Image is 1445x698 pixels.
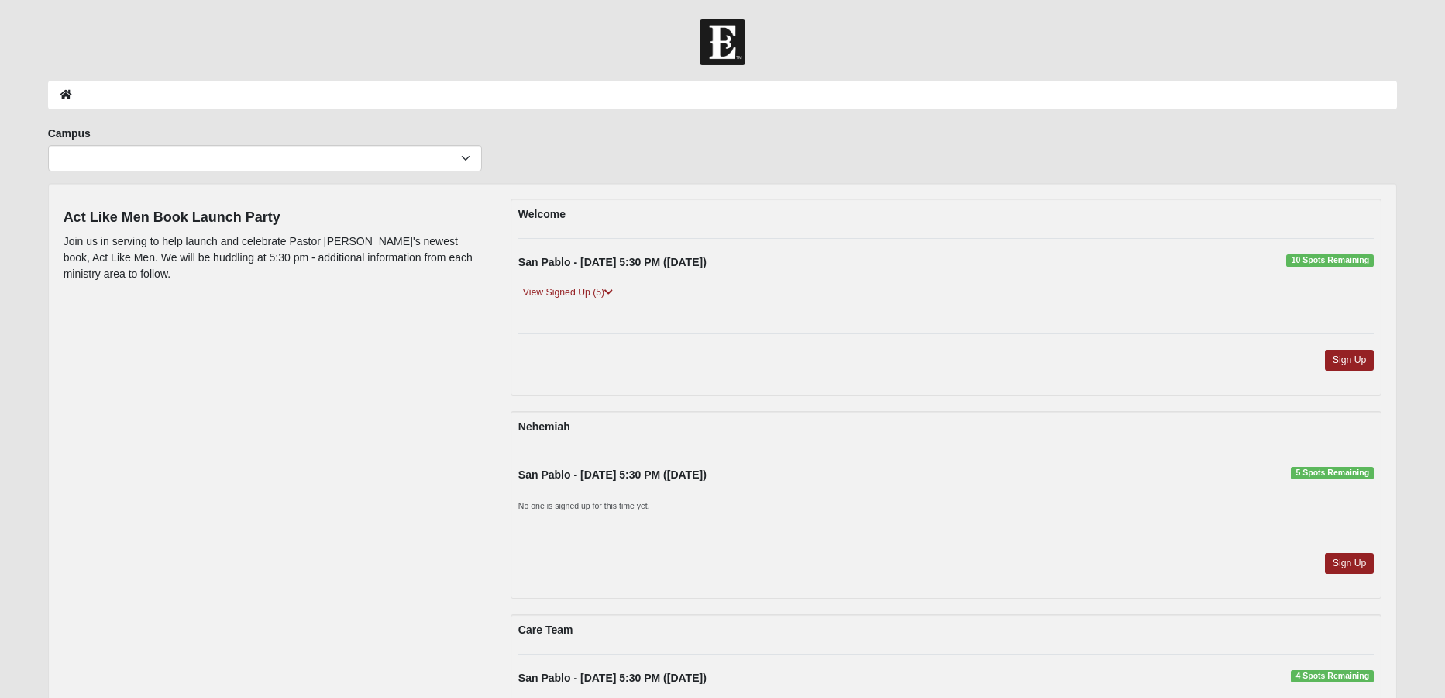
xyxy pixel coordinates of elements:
[1286,254,1374,267] span: 10 Spots Remaining
[700,19,745,65] img: Church of Eleven22 Logo
[1291,670,1374,682] span: 4 Spots Remaining
[1325,553,1374,574] a: Sign Up
[1325,350,1374,371] a: Sign Up
[518,420,570,433] strong: Nehemiah
[518,285,618,301] a: View Signed Up (5)
[518,624,573,636] strong: Care Team
[518,501,650,510] small: No one is signed up for this time yet.
[518,468,707,481] strong: San Pablo - [DATE] 5:30 PM ([DATE])
[1291,467,1374,479] span: 5 Spots Remaining
[64,233,487,282] p: Join us in serving to help launch and celebrate Pastor [PERSON_NAME]'s newest book, Act Like Men....
[518,256,707,268] strong: San Pablo - [DATE] 5:30 PM ([DATE])
[64,209,487,226] h4: Act Like Men Book Launch Party
[48,126,91,141] label: Campus
[518,672,707,684] strong: San Pablo - [DATE] 5:30 PM ([DATE])
[518,208,566,220] strong: Welcome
